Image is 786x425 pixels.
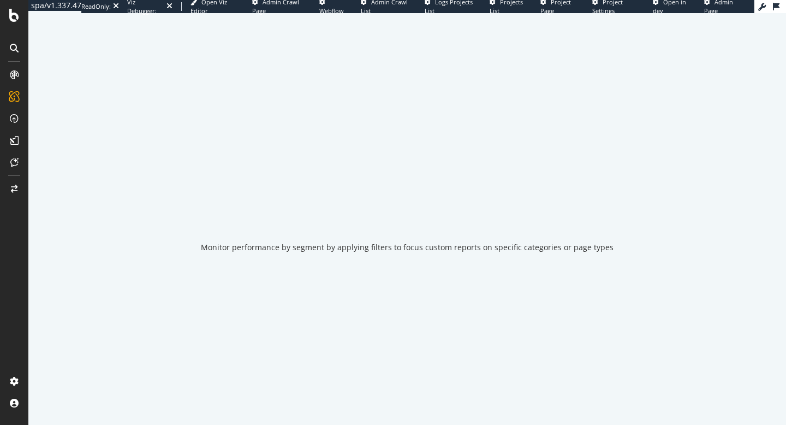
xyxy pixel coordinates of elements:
[81,2,111,11] div: ReadOnly:
[201,242,614,253] div: Monitor performance by segment by applying filters to focus custom reports on specific categories...
[319,7,344,15] span: Webflow
[368,185,446,225] div: animation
